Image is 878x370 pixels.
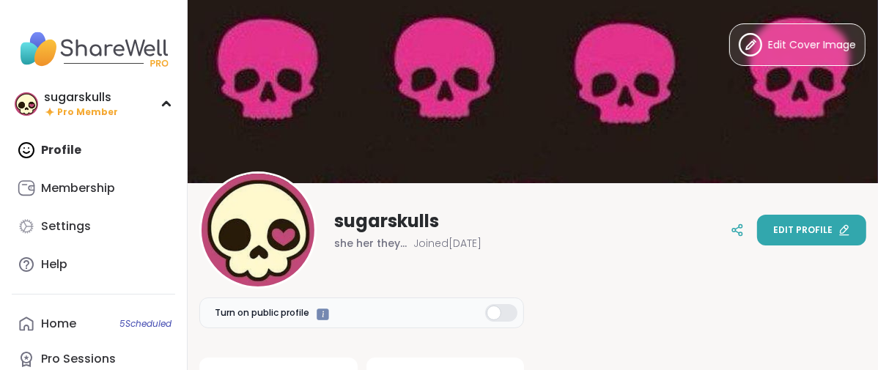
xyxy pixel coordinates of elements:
[57,106,118,119] span: Pro Member
[41,256,67,273] div: Help
[334,210,439,233] span: sugarskulls
[41,316,76,332] div: Home
[317,308,329,321] iframe: Spotlight
[12,247,175,282] a: Help
[41,218,91,234] div: Settings
[15,92,38,116] img: sugarskulls
[41,180,115,196] div: Membership
[202,174,314,286] img: sugarskulls
[12,171,175,206] a: Membership
[12,306,175,341] a: Home5Scheduled
[334,236,407,251] span: she her they them
[729,23,866,66] button: Edit Cover Image
[413,236,482,251] span: Joined [DATE]
[119,318,171,330] span: 5 Scheduled
[41,351,116,367] div: Pro Sessions
[12,209,175,244] a: Settings
[44,89,118,106] div: sugarskulls
[757,215,866,245] button: Edit profile
[768,37,856,53] span: Edit Cover Image
[12,23,175,75] img: ShareWell Nav Logo
[773,223,833,237] span: Edit profile
[215,306,309,319] span: Turn on public profile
